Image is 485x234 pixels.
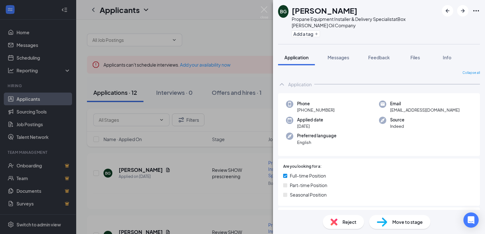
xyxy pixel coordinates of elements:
[290,182,327,189] span: Part-time Position
[292,30,320,37] button: PlusAdd a tag
[390,123,404,129] span: Indeed
[392,218,423,225] span: Move to stage
[390,101,460,107] span: Email
[292,16,439,29] div: Propane Equipment Installer & Delivery Specialist at Box [PERSON_NAME] Oil Company
[297,139,336,146] span: English
[342,218,356,225] span: Reject
[297,123,323,129] span: [DATE]
[297,107,335,113] span: [PHONE_NUMBER]
[442,5,453,16] button: ArrowLeftNew
[292,5,357,16] h1: [PERSON_NAME]
[410,55,420,60] span: Files
[472,7,480,15] svg: Ellipses
[457,5,468,16] button: ArrowRight
[283,164,322,170] span: Are you looking for a:
[284,55,309,60] span: Application
[297,101,335,107] span: Phone
[288,81,312,88] div: Application
[290,172,326,179] span: Full-time Position
[390,107,460,113] span: [EMAIL_ADDRESS][DOMAIN_NAME]
[315,32,318,36] svg: Plus
[278,81,286,88] svg: ChevronUp
[463,212,479,228] div: Open Intercom Messenger
[297,117,323,123] span: Applied date
[390,117,404,123] span: Source
[443,55,451,60] span: Info
[368,55,390,60] span: Feedback
[297,133,336,139] span: Preferred language
[280,8,287,15] div: BG
[290,191,327,198] span: Seasonal Position
[459,7,467,15] svg: ArrowRight
[444,7,451,15] svg: ArrowLeftNew
[328,55,349,60] span: Messages
[462,70,480,75] span: Collapse all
